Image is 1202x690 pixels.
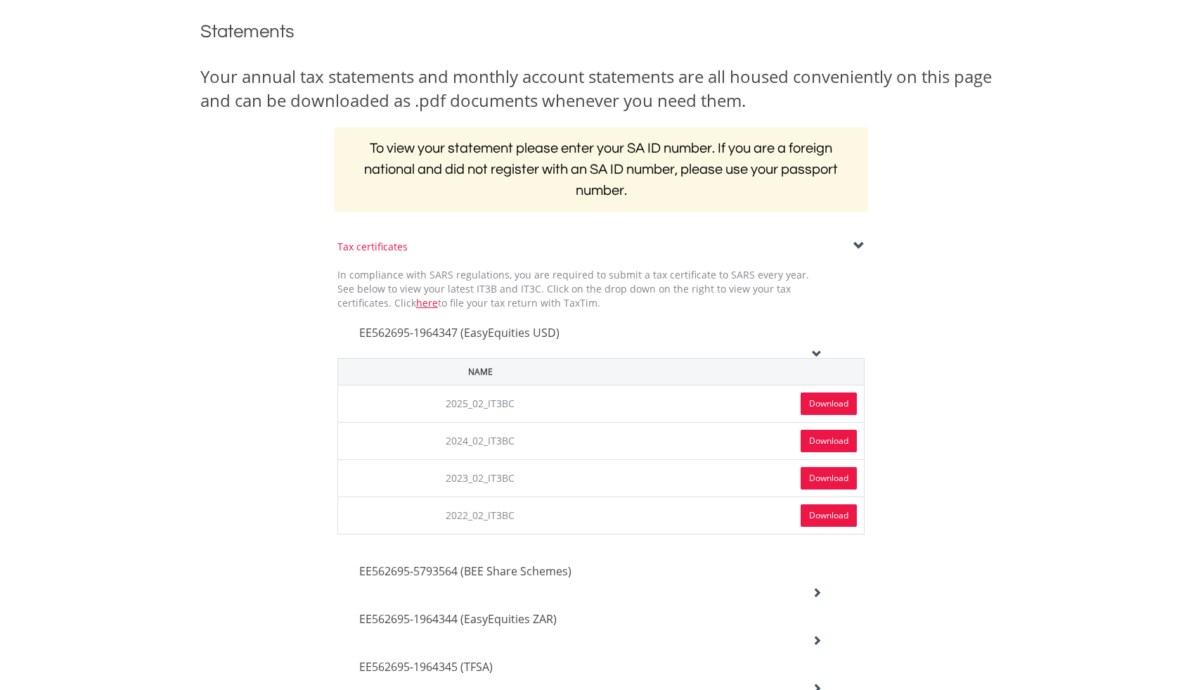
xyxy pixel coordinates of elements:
[801,430,857,452] a: Download
[338,385,623,422] td: 2025_02_IT3BC
[359,659,493,675] span: EE562695-1964345 (TFSA)
[801,467,857,490] a: Download
[337,268,809,309] span: In compliance with SARS regulations, you are required to submit a tax certificate to SARS every y...
[338,358,623,385] th: Name
[416,296,438,309] a: here
[338,459,623,497] td: 2023_02_IT3BC
[338,422,623,459] td: 2024_02_IT3BC
[359,611,557,627] span: EE562695-1964344 (EasyEquities ZAR)
[200,23,295,41] span: Statements
[200,65,1002,113] div: Your annual tax statements and monthly account statements are all housed conveniently on this pag...
[337,240,865,254] div: Tax certificates
[359,563,571,579] span: EE562695-5793564 (BEE Share Schemes)
[394,296,600,309] span: Click to file your tax return with TaxTim.
[801,392,857,415] a: Download
[359,325,560,340] span: EE562695-1964347 (EasyEquities USD)
[801,504,857,527] a: Download
[338,497,623,534] td: 2022_02_IT3BC
[334,127,868,212] h2: To view your statement please enter your SA ID number. If you are a foreign national and did not ...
